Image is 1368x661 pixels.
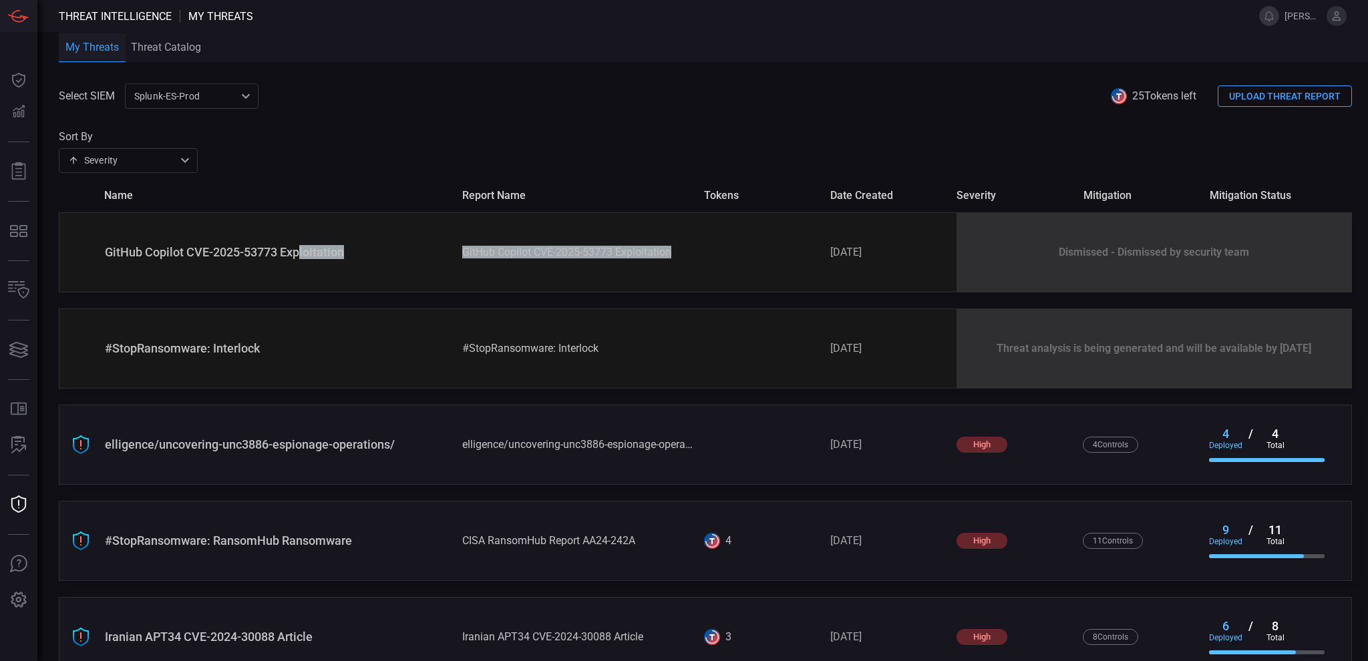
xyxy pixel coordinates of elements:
[105,245,452,259] div: GitHub Copilot CVE-2025-53773 Exploitation
[3,334,35,366] button: Cards
[1258,523,1292,537] div: 11
[1210,189,1325,202] span: mitigation status
[1083,629,1138,645] div: 8 Control s
[68,154,176,167] div: Severity
[957,189,1072,202] span: severity
[725,630,731,643] div: 3
[1258,633,1292,642] div: total
[957,213,1351,292] div: Dismissed - Dismissed by security team
[1258,537,1292,546] div: total
[462,246,693,258] div: GitHub Copilot CVE-2025-53773 Exploitation
[462,534,693,547] div: CISA RansomHub Report AA24-242A
[830,342,946,355] div: [DATE]
[59,10,172,23] span: Threat Intelligence
[1209,427,1242,441] div: 4
[1258,441,1292,450] div: total
[1083,437,1138,453] div: 4 Control s
[59,89,115,102] label: Select SIEM
[830,246,946,258] div: [DATE]
[3,274,35,306] button: Inventory
[957,437,1007,453] div: high
[1218,85,1352,107] button: UPLOAD THREAT REPORT
[957,309,1351,388] div: Threat analysis is being generated and will be available by 09-15-2025
[105,533,452,547] div: #StopRansomware: RansomHub Ransomware
[462,189,693,202] span: report name
[126,32,206,62] button: Threat Catalog
[3,489,35,521] button: Threat Intelligence
[3,215,35,247] button: MITRE - Detection Posture
[1209,523,1242,537] div: 9
[134,89,237,103] p: Splunk-ES-Prod
[3,96,35,128] button: Detections
[462,342,693,355] div: #StopRansomware: Interlock
[1209,633,1242,642] div: deployed
[1285,11,1321,21] span: [PERSON_NAME].brand
[3,429,35,461] button: ALERT ANALYSIS
[1209,441,1242,450] div: deployed
[1083,533,1143,549] div: 11 Control s
[1132,89,1196,102] span: 25 Tokens left
[704,189,820,202] span: tokens
[1242,619,1258,642] div: /
[725,534,731,547] div: 4
[3,64,35,96] button: Dashboard
[830,630,946,643] div: [DATE]
[957,533,1007,549] div: high
[462,630,693,643] div: Iranian APT34 CVE-2024-30088 Article
[3,393,35,425] button: Rule Catalog
[830,189,946,202] span: date created
[830,438,946,451] div: [DATE]
[1258,619,1292,633] div: 8
[1258,427,1292,441] div: 4
[59,33,126,63] button: My Threats
[188,10,253,23] span: My Threats
[462,438,693,451] div: elligence/uncovering-unc3886-espionage-operations/
[105,437,452,451] div: elligence/uncovering-unc3886-espionage-operations/
[1209,537,1242,546] div: deployed
[1242,523,1258,546] div: /
[1083,189,1199,202] span: mitigation
[1242,427,1258,450] div: /
[3,156,35,188] button: Reports
[3,548,35,580] button: Ask Us A Question
[59,130,198,143] label: Sort By
[105,341,452,355] div: #StopRansomware: Interlock
[104,189,452,202] span: name
[3,584,35,616] button: Preferences
[830,534,946,547] div: [DATE]
[957,629,1007,645] div: high
[105,630,452,644] div: Iranian APT34 CVE-2024-30088 Article
[1209,619,1242,633] div: 6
